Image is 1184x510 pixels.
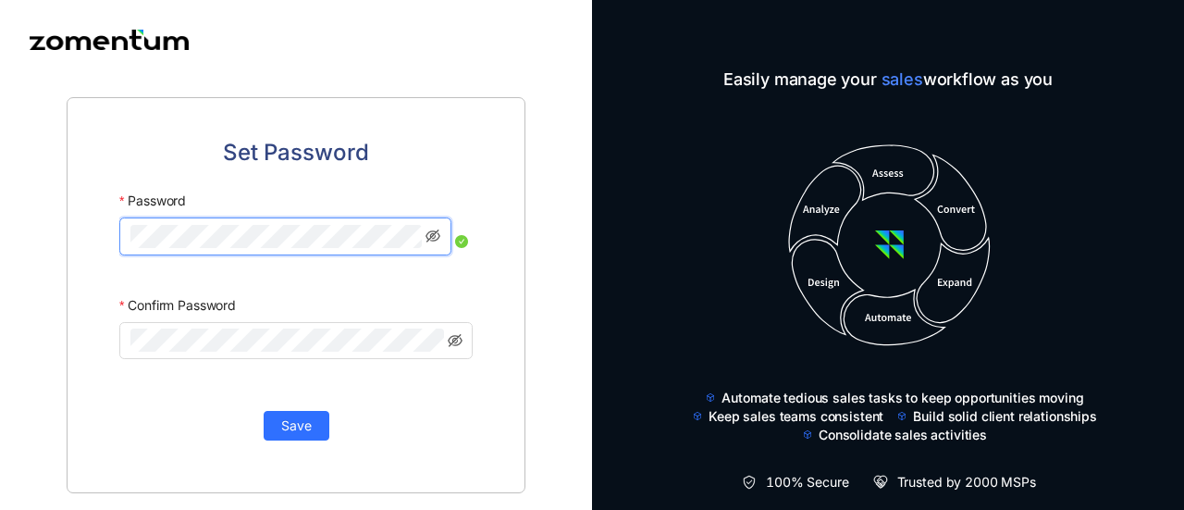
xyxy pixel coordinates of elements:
[709,407,883,426] span: Keep sales teams consistent
[592,67,1184,93] span: Easily manage your workflow as you
[130,225,422,248] input: Password
[425,229,440,243] span: eye-invisible
[448,333,462,348] span: eye-invisible
[264,411,329,441] button: Save
[819,426,987,444] span: Consolidate sales activities
[897,473,1036,491] span: Trusted by 2000 MSPs
[882,69,923,89] span: sales
[119,184,186,218] label: Password
[119,289,236,322] label: Confirm Password
[721,389,1083,407] span: Automate tedious sales tasks to keep opportunities moving
[130,329,444,352] input: Confirm Password
[223,135,369,170] span: Set Password
[766,473,848,491] span: 100% Secure
[913,407,1097,426] span: Build solid client relationships
[281,416,312,436] span: Save
[30,30,189,50] img: Zomentum logo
